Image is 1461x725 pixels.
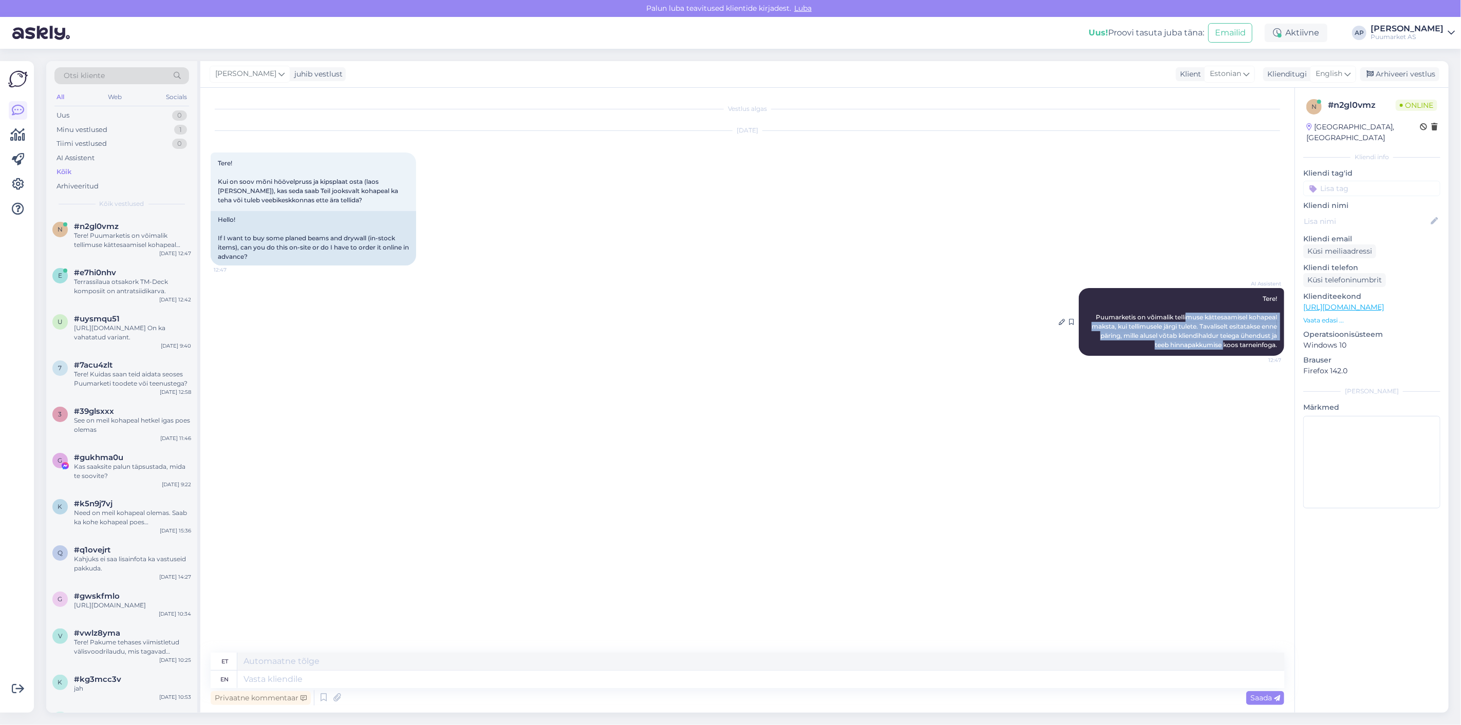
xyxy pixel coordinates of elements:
span: #e7hi0nhv [74,268,116,277]
span: Estonian [1210,68,1241,80]
div: Minu vestlused [57,125,107,135]
div: Kõik [57,167,71,177]
div: All [54,90,66,104]
span: 7 [59,364,62,372]
div: [DATE] 12:42 [159,296,191,303]
input: Lisa tag [1303,181,1440,196]
div: [URL][DOMAIN_NAME] [74,601,191,610]
div: Proovi tasuta juba täna: [1089,27,1204,39]
div: Küsi meiliaadressi [1303,244,1376,258]
span: Luba [791,4,815,13]
div: Web [106,90,124,104]
div: [DATE] 10:25 [159,656,191,664]
p: Märkmed [1303,402,1440,413]
span: n [1312,103,1317,110]
span: 12:47 [1243,356,1281,364]
div: jah [74,684,191,693]
span: English [1316,68,1342,80]
div: et [221,653,228,670]
div: Klient [1176,69,1201,80]
div: Aktiivne [1265,24,1327,42]
div: # n2gl0vmz [1328,99,1396,111]
b: Uus! [1089,28,1108,37]
div: [DATE] 12:47 [159,250,191,257]
span: Otsi kliente [64,70,105,81]
a: [URL][DOMAIN_NAME] [1303,302,1384,312]
p: Brauser [1303,355,1440,366]
div: [DATE] 12:58 [160,388,191,396]
div: Küsi telefoninumbrit [1303,273,1386,287]
p: Kliendi nimi [1303,200,1440,211]
div: 0 [172,110,187,121]
div: [DATE] 9:40 [161,342,191,350]
div: [URL][DOMAIN_NAME] On ka vahatatud variant. [74,323,191,342]
span: g [58,456,63,464]
p: Klienditeekond [1303,291,1440,302]
div: [PERSON_NAME] [1371,25,1444,33]
span: Tere! Kui on soov mõni höövelpruss ja kipsplaat osta (laos [PERSON_NAME]), kas seda saab Teil joo... [218,159,400,204]
div: Puumarket AS [1371,33,1444,41]
div: Hello! If I want to buy some planed beams and drywall (in-stock items), can you do this on-site o... [211,211,416,265]
span: n [58,225,63,233]
span: #gukhma0u [74,453,123,462]
div: en [221,671,229,688]
span: [PERSON_NAME] [215,68,276,80]
span: #vwlz8yma [74,628,120,638]
span: k [58,678,63,686]
div: Uus [57,110,69,121]
div: Kas saaksite palun täpsustada, mida te soovite? [74,462,191,481]
p: Operatsioonisüsteem [1303,329,1440,340]
span: #q1ovejrt [74,545,110,555]
span: #uysmqu51 [74,314,120,323]
a: [PERSON_NAME]Puumarket AS [1371,25,1455,41]
p: Kliendi email [1303,234,1440,244]
div: [DATE] 14:27 [159,573,191,581]
div: Need on meil kohapeal olemas. Saab ka kohe kohapeal poes [PERSON_NAME] osta. [74,508,191,527]
div: [DATE] 9:22 [162,481,191,488]
p: Windows 10 [1303,340,1440,351]
span: #kg3mcc3v [74,675,121,684]
span: #kceqluwg [74,712,119,721]
span: g [58,595,63,603]
span: e [58,272,62,279]
div: [GEOGRAPHIC_DATA], [GEOGRAPHIC_DATA] [1306,122,1420,143]
span: #k5n9j7vj [74,499,113,508]
div: juhib vestlust [290,69,343,80]
button: Emailid [1208,23,1252,43]
div: AI Assistent [57,153,95,163]
div: AP [1352,26,1366,40]
div: Tere! Pakume tehases viimistletud välisvoodrilaudu, mis tagavad parema vastupidavuse, värvistabii... [74,638,191,656]
p: Vaata edasi ... [1303,316,1440,325]
span: #39glsxxx [74,407,114,416]
div: [DATE] [211,126,1284,135]
div: Privaatne kommentaar [211,691,311,705]
div: Socials [164,90,189,104]
span: k [58,503,63,510]
div: [DATE] 10:53 [159,693,191,701]
div: Kahjuks ei saa lisainfota ka vastuseid pakkuda. [74,555,191,573]
div: 1 [174,125,187,135]
div: Vestlus algas [211,104,1284,113]
p: Kliendi telefon [1303,262,1440,273]
div: [DATE] 11:46 [160,434,191,442]
span: AI Assistent [1243,280,1281,288]
span: Saada [1250,693,1280,702]
div: 0 [172,139,187,149]
img: Askly Logo [8,69,28,89]
span: u [58,318,63,326]
span: 12:47 [214,266,252,274]
div: Tiimi vestlused [57,139,107,149]
div: Arhiveeritud [57,181,99,192]
div: Terrassilaua otsakork TM-Deck komposiit on antratsiidikarva. [74,277,191,296]
span: #gwskfmlo [74,592,120,601]
div: Klienditugi [1263,69,1307,80]
div: Kliendi info [1303,152,1440,162]
p: Firefox 142.0 [1303,366,1440,376]
div: Tere! Puumarketis on võimalik tellimuse kättesaamisel kohapeal maksta, kui tellimusele järgi tule... [74,231,191,250]
input: Lisa nimi [1304,216,1429,227]
span: v [58,632,62,640]
div: Tere! Kuidas saan teid aidata seoses Puumarketi toodete või teenustega? [74,370,191,388]
span: #7acu4zlt [74,360,113,370]
span: #n2gl0vmz [74,222,119,231]
div: [PERSON_NAME] [1303,387,1440,396]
